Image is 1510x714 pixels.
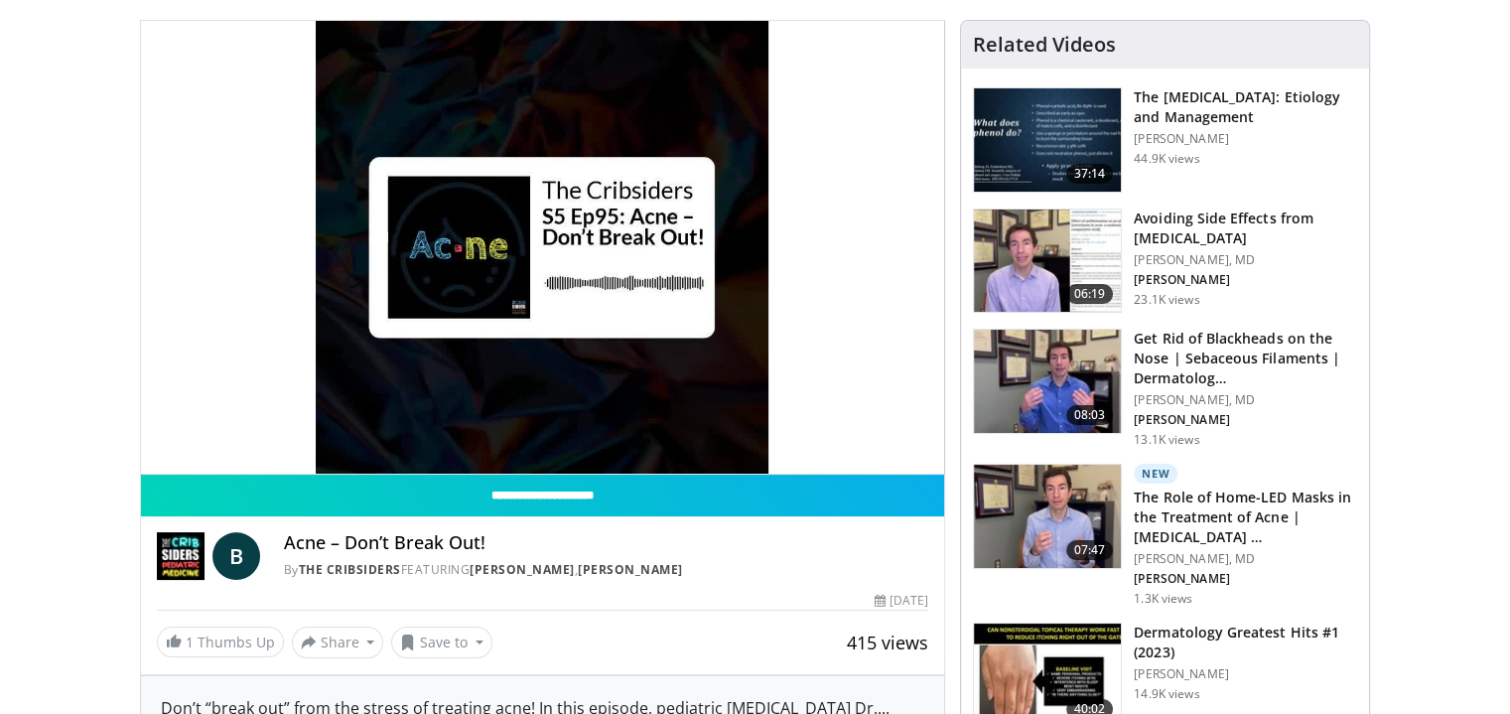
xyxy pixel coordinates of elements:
[141,21,945,475] video-js: Video Player
[1134,329,1357,388] h3: Get Rid of Blackheads on the Nose | Sebaceous Filaments | Dermatolog…
[1134,686,1199,702] p: 14.9K views
[847,631,928,654] span: 415 views
[974,210,1121,313] img: 6f9900f7-f6e7-4fd7-bcbb-2a1dc7b7d476.150x105_q85_crop-smart_upscale.jpg
[212,532,260,580] a: B
[973,87,1357,193] a: 37:14 The [MEDICAL_DATA]: Etiology and Management [PERSON_NAME] 44.9K views
[1066,164,1114,184] span: 37:14
[1134,292,1199,308] p: 23.1K views
[470,561,575,578] a: [PERSON_NAME]
[391,627,492,658] button: Save to
[875,592,928,610] div: [DATE]
[974,465,1121,568] img: bdc749e8-e5f5-404f-8c3a-bce07f5c1739.150x105_q85_crop-smart_upscale.jpg
[1134,571,1357,587] p: [PERSON_NAME]
[1134,87,1357,127] h3: The [MEDICAL_DATA]: Etiology and Management
[1066,405,1114,425] span: 08:03
[1066,284,1114,304] span: 06:19
[973,329,1357,448] a: 08:03 Get Rid of Blackheads on the Nose | Sebaceous Filaments | Dermatolog… [PERSON_NAME], MD [PE...
[1134,488,1357,547] h3: The Role of Home-LED Masks in the Treatment of Acne | [MEDICAL_DATA] …
[284,561,929,579] div: By FEATURING ,
[1134,464,1177,484] p: New
[974,330,1121,433] img: 54dc8b42-62c8-44d6-bda4-e2b4e6a7c56d.150x105_q85_crop-smart_upscale.jpg
[186,633,194,651] span: 1
[973,209,1357,314] a: 06:19 Avoiding Side Effects from [MEDICAL_DATA] [PERSON_NAME], MD [PERSON_NAME] 23.1K views
[1134,272,1357,288] p: [PERSON_NAME]
[299,561,401,578] a: The Cribsiders
[973,464,1357,607] a: 07:47 New The Role of Home-LED Masks in the Treatment of Acne | [MEDICAL_DATA] … [PERSON_NAME], M...
[1134,623,1357,662] h3: Dermatology Greatest Hits #1 (2023)
[1134,432,1199,448] p: 13.1K views
[1134,666,1357,682] p: [PERSON_NAME]
[1134,252,1357,268] p: [PERSON_NAME], MD
[1134,551,1357,567] p: [PERSON_NAME], MD
[974,88,1121,192] img: c5af237d-e68a-4dd3-8521-77b3daf9ece4.150x105_q85_crop-smart_upscale.jpg
[1134,392,1357,408] p: [PERSON_NAME], MD
[1134,412,1357,428] p: [PERSON_NAME]
[157,532,205,580] img: The Cribsiders
[578,561,683,578] a: [PERSON_NAME]
[1134,591,1192,607] p: 1.3K views
[284,532,929,554] h4: Acne – Don’t Break Out!
[292,627,384,658] button: Share
[1134,151,1199,167] p: 44.9K views
[1134,131,1357,147] p: [PERSON_NAME]
[157,627,284,657] a: 1 Thumbs Up
[1066,540,1114,560] span: 07:47
[1134,209,1357,248] h3: Avoiding Side Effects from [MEDICAL_DATA]
[973,33,1116,57] h4: Related Videos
